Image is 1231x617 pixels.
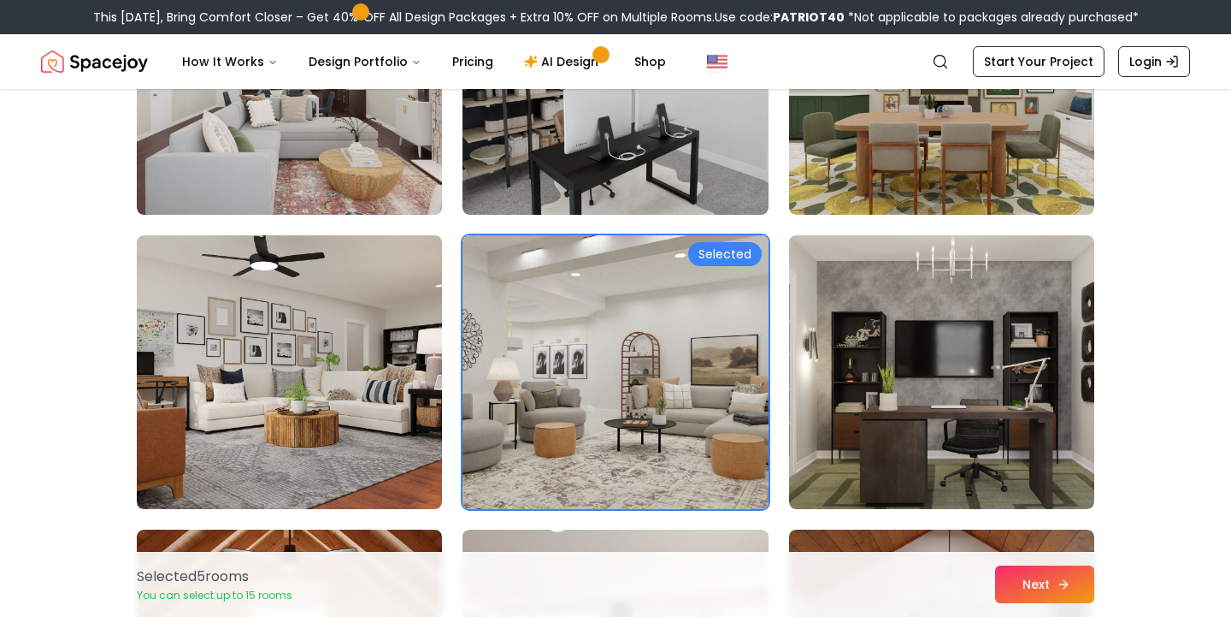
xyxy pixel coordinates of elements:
a: Shop [621,44,680,79]
img: Room room-41 [462,235,768,509]
img: Room room-42 [789,235,1094,509]
img: Spacejoy Logo [41,44,148,79]
a: Start Your Project [973,46,1104,77]
nav: Main [168,44,680,79]
div: This [DATE], Bring Comfort Closer – Get 40% OFF All Design Packages + Extra 10% OFF on Multiple R... [93,9,1139,26]
a: AI Design [510,44,617,79]
button: Next [995,566,1094,603]
div: Selected [688,242,762,266]
p: Selected 5 room s [137,567,292,587]
img: Room room-40 [137,235,442,509]
button: How It Works [168,44,292,79]
span: *Not applicable to packages already purchased* [845,9,1139,26]
button: Design Portfolio [295,44,435,79]
p: You can select up to 15 rooms [137,589,292,602]
a: Pricing [439,44,507,79]
a: Login [1118,46,1190,77]
nav: Global [41,34,1190,89]
b: PATRIOT40 [773,9,845,26]
img: United States [707,51,727,72]
span: Use code: [715,9,845,26]
a: Spacejoy [41,44,148,79]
